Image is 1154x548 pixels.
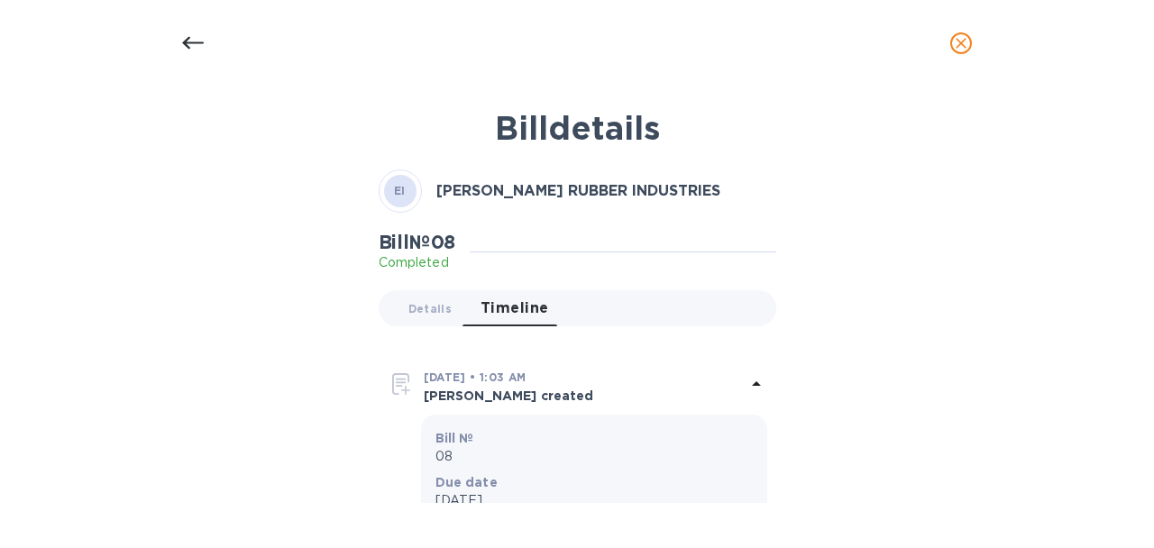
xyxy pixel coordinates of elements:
b: [DATE] • 1:03 AM [424,370,527,384]
span: Timeline [481,296,549,321]
div: [DATE] • 1:03 AM[PERSON_NAME] created [388,357,767,415]
p: [PERSON_NAME] created [424,387,746,405]
b: Bill details [495,108,660,148]
p: [DATE] [435,491,753,510]
b: EI [394,184,406,197]
b: [PERSON_NAME] RUBBER INDUSTRIES [436,182,720,199]
p: Completed [379,253,456,272]
button: close [939,22,983,65]
b: Bill № [435,431,474,445]
b: Due date [435,475,498,489]
h2: Bill № 08 [379,231,456,253]
span: Details [408,299,452,318]
p: 08 [435,447,753,466]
